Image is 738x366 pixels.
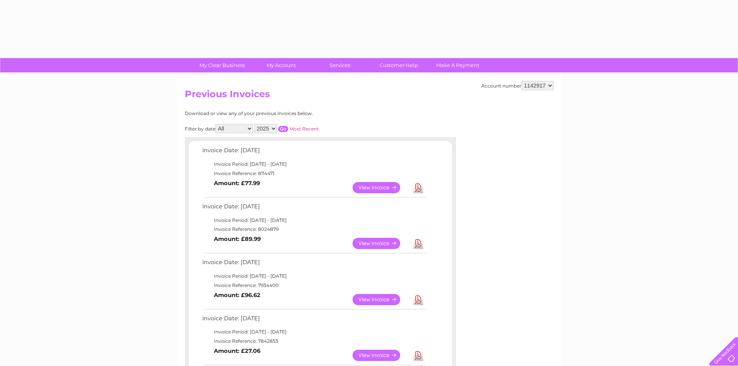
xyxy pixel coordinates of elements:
[200,337,427,346] td: Invoice Reference: 7842853
[353,350,409,361] a: View
[200,271,427,281] td: Invoice Period: [DATE] - [DATE]
[190,58,254,72] a: My Clear Business
[200,160,427,169] td: Invoice Period: [DATE] - [DATE]
[214,292,260,299] b: Amount: £96.62
[413,350,423,361] a: Download
[481,81,554,90] div: Account number
[249,58,313,72] a: My Account
[200,169,427,178] td: Invoice Reference: 8114471
[413,238,423,249] a: Download
[214,180,260,187] b: Amount: £77.99
[214,235,261,242] b: Amount: £89.99
[200,145,427,160] td: Invoice Date: [DATE]
[200,216,427,225] td: Invoice Period: [DATE] - [DATE]
[200,281,427,290] td: Invoice Reference: 7934400
[200,257,427,271] td: Invoice Date: [DATE]
[367,58,431,72] a: Customer Help
[200,313,427,328] td: Invoice Date: [DATE]
[214,347,260,354] b: Amount: £27.06
[200,201,427,216] td: Invoice Date: [DATE]
[413,294,423,305] a: Download
[185,124,388,133] div: Filter by date
[426,58,490,72] a: Make A Payment
[353,294,409,305] a: View
[289,126,319,132] a: Most Recent
[200,327,427,337] td: Invoice Period: [DATE] - [DATE]
[200,225,427,234] td: Invoice Reference: 8024879
[185,111,388,116] div: Download or view any of your previous invoices below.
[185,89,554,103] h2: Previous Invoices
[353,182,409,193] a: View
[308,58,372,72] a: Services
[353,238,409,249] a: View
[413,182,423,193] a: Download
